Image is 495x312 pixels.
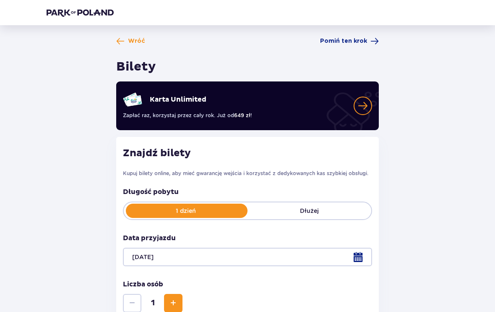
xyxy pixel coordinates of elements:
p: Dłużej [247,207,371,215]
span: Pomiń ten krok [320,37,367,45]
p: Data przyjazdu [123,233,176,243]
p: 1 dzień [124,207,247,215]
h2: Znajdź bilety [123,147,372,160]
p: Liczba osób [123,280,163,289]
p: Kupuj bilety online, aby mieć gwarancję wejścia i korzystać z dedykowanych kas szybkiej obsługi. [123,170,372,177]
span: 1 [143,298,162,308]
a: Wróć [116,37,145,45]
p: Długość pobytu [123,187,372,197]
span: Wróć [128,37,145,45]
h1: Bilety [116,59,156,75]
img: Park of Poland logo [47,8,114,17]
a: Pomiń ten krok [320,37,379,45]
